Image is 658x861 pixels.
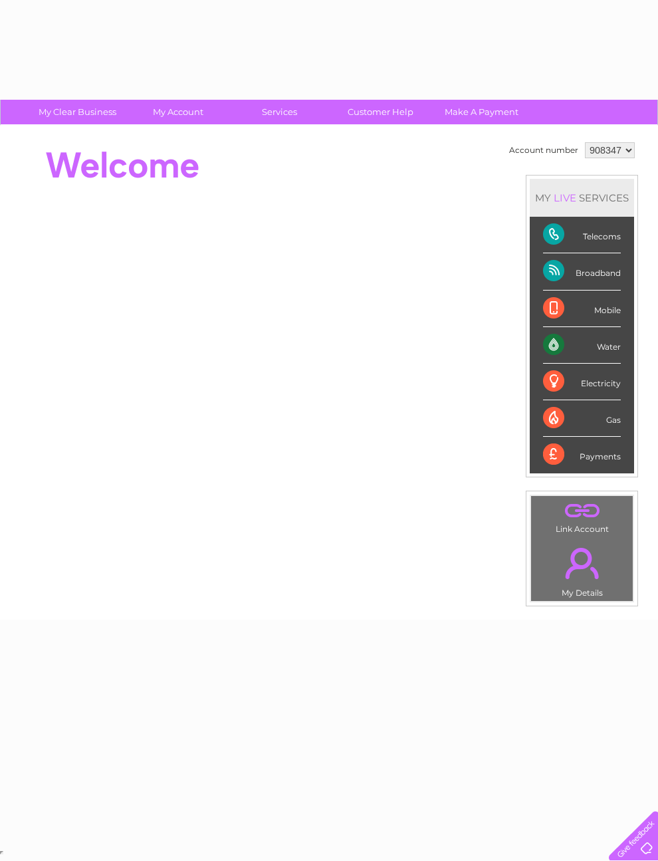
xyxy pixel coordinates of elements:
[551,191,579,204] div: LIVE
[543,400,621,437] div: Gas
[543,327,621,364] div: Water
[427,100,536,124] a: Make A Payment
[543,217,621,253] div: Telecoms
[543,253,621,290] div: Broadband
[530,495,633,537] td: Link Account
[543,437,621,473] div: Payments
[326,100,435,124] a: Customer Help
[534,540,629,586] a: .
[506,139,582,162] td: Account number
[543,364,621,400] div: Electricity
[23,100,132,124] a: My Clear Business
[530,179,634,217] div: MY SERVICES
[124,100,233,124] a: My Account
[225,100,334,124] a: Services
[543,291,621,327] div: Mobile
[534,499,629,523] a: .
[530,537,633,602] td: My Details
